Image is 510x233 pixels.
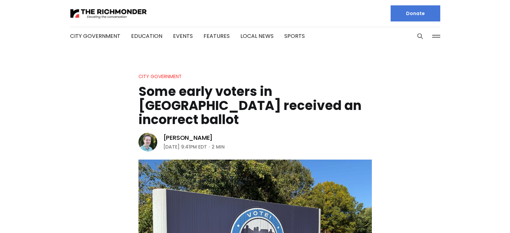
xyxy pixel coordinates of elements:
[138,84,372,127] h1: Some early voters in [GEOGRAPHIC_DATA] received an incorrect ballot
[138,133,157,152] img: Michael Phillips
[163,143,207,151] time: [DATE] 9:41PM EDT
[138,73,182,80] a: City Government
[391,5,440,21] a: Donate
[204,32,230,40] a: Features
[284,32,305,40] a: Sports
[212,143,225,151] span: 2 min
[240,32,274,40] a: Local News
[453,200,510,233] iframe: portal-trigger
[70,32,120,40] a: City Government
[173,32,193,40] a: Events
[131,32,162,40] a: Education
[70,8,147,19] img: The Richmonder
[415,31,425,41] button: Search this site
[163,134,213,142] a: [PERSON_NAME]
